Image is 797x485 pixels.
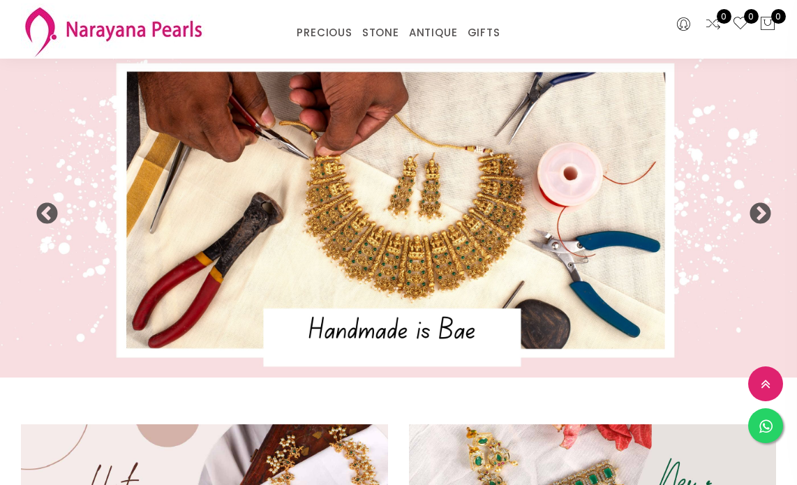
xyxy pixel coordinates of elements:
[759,15,776,33] button: 0
[409,22,458,43] a: ANTIQUE
[748,202,762,216] button: Next
[717,9,731,24] span: 0
[732,15,749,33] a: 0
[35,202,49,216] button: Previous
[771,9,786,24] span: 0
[468,22,500,43] a: GIFTS
[705,15,722,33] a: 0
[744,9,759,24] span: 0
[362,22,399,43] a: STONE
[297,22,352,43] a: PRECIOUS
